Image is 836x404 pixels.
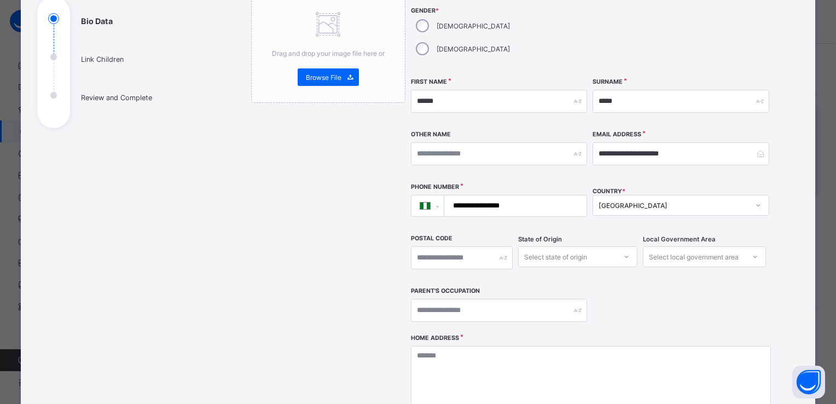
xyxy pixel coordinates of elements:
[593,78,623,85] label: Surname
[411,287,480,295] label: Parent's Occupation
[411,78,447,85] label: First Name
[306,73,341,82] span: Browse File
[411,7,587,14] span: Gender
[437,22,510,30] label: [DEMOGRAPHIC_DATA]
[437,45,510,53] label: [DEMOGRAPHIC_DATA]
[643,235,716,243] span: Local Government Area
[524,246,587,267] div: Select state of origin
[272,49,385,57] span: Drag and drop your image file here or
[411,183,459,191] label: Phone Number
[518,235,562,243] span: State of Origin
[411,334,459,342] label: Home Address
[593,188,625,195] span: COUNTRY
[599,201,748,210] div: [GEOGRAPHIC_DATA]
[593,131,641,138] label: Email Address
[792,366,825,399] button: Open asap
[411,131,451,138] label: Other Name
[411,235,452,242] label: Postal Code
[649,246,739,267] div: Select local government area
